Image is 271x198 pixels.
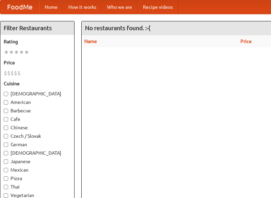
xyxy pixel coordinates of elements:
input: Thai [4,185,8,189]
input: Japanese [4,159,8,164]
input: [DEMOGRAPHIC_DATA] [4,151,8,155]
input: Chinese [4,126,8,130]
li: ★ [14,48,19,56]
a: Recipe videos [138,0,178,14]
li: $ [7,69,11,77]
input: American [4,100,8,105]
input: Vegetarian [4,193,8,198]
label: Japanese [4,158,71,165]
a: Home [39,0,63,14]
li: $ [11,69,14,77]
input: Barbecue [4,109,8,113]
h5: Rating [4,38,71,45]
li: $ [17,69,21,77]
label: German [4,141,71,148]
a: Who we are [102,0,138,14]
li: ★ [19,48,24,56]
li: $ [4,69,7,77]
label: [DEMOGRAPHIC_DATA] [4,150,71,156]
label: [DEMOGRAPHIC_DATA] [4,90,71,97]
label: Chinese [4,124,71,131]
label: American [4,99,71,106]
h4: Filter Restaurants [0,21,74,35]
a: How it works [63,0,102,14]
h5: Cuisine [4,80,71,87]
a: Name [84,39,97,44]
input: Cafe [4,117,8,122]
label: Czech / Slovak [4,133,71,139]
input: [DEMOGRAPHIC_DATA] [4,92,8,96]
label: Thai [4,183,71,190]
li: $ [14,69,17,77]
li: ★ [9,48,14,56]
ng-pluralize: No restaurants found. :-( [85,25,150,31]
a: FoodMe [0,0,39,14]
li: ★ [4,48,9,56]
input: Pizza [4,176,8,181]
a: Price [241,39,252,44]
input: Mexican [4,168,8,172]
label: Pizza [4,175,71,182]
label: Barbecue [4,107,71,114]
h5: Price [4,59,71,66]
input: Czech / Slovak [4,134,8,138]
label: Cafe [4,116,71,123]
li: ★ [24,48,29,56]
input: German [4,142,8,147]
label: Mexican [4,167,71,173]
